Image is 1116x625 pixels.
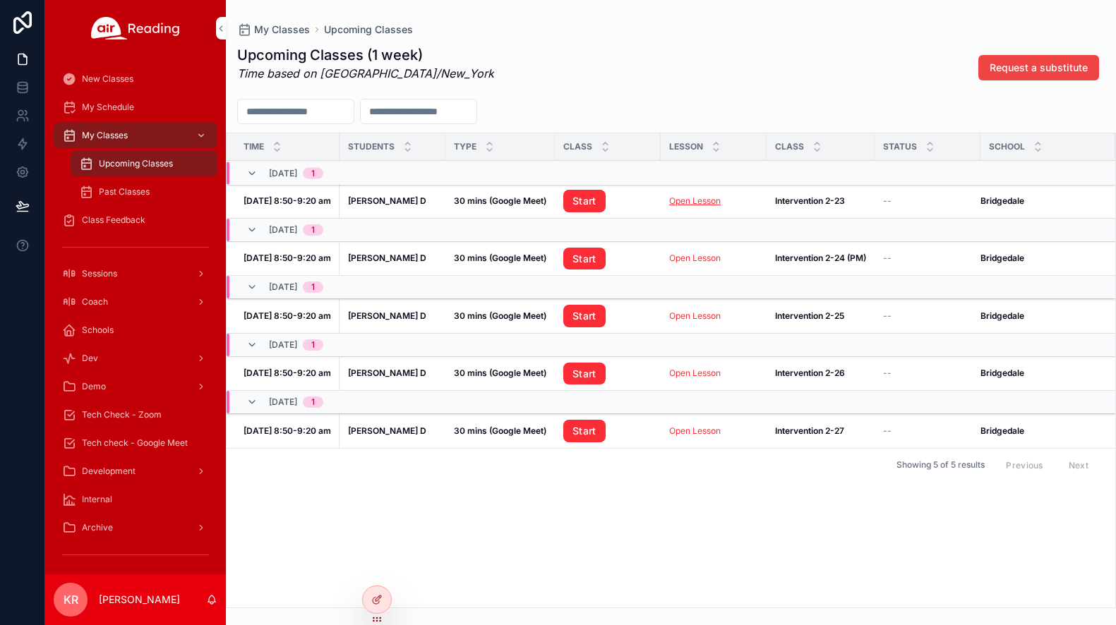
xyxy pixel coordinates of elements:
[563,363,652,385] a: Start
[82,73,133,85] span: New Classes
[244,368,331,379] a: [DATE] 8:50-9:20 am
[54,515,217,540] a: Archive
[775,425,844,436] strong: Intervention 2-27
[563,190,652,212] a: Start
[454,425,546,437] a: 30 mins (Google Meet)
[244,425,331,436] strong: [DATE] 8:50-9:20 am
[244,195,331,207] a: [DATE] 8:50-9:20 am
[980,253,1098,264] a: Bridgedale
[82,494,112,505] span: Internal
[244,425,331,437] a: [DATE] 8:50-9:20 am
[82,102,134,113] span: My Schedule
[348,425,437,437] a: [PERSON_NAME] D
[254,23,310,37] span: My Classes
[348,195,437,207] a: [PERSON_NAME] D
[348,195,426,206] strong: [PERSON_NAME] D
[775,195,845,206] strong: Intervention 2-23
[82,130,128,141] span: My Classes
[237,66,494,80] em: Time based on [GEOGRAPHIC_DATA]/New_York
[244,310,331,322] a: [DATE] 8:50-9:20 am
[348,253,437,264] a: [PERSON_NAME] D
[244,368,331,378] strong: [DATE] 8:50-9:20 am
[563,305,652,327] a: Start
[669,425,758,437] a: Open Lesson
[54,317,217,343] a: Schools
[883,195,972,207] a: --
[82,296,108,308] span: Coach
[99,158,173,169] span: Upcoming Classes
[348,310,437,322] a: [PERSON_NAME] D
[775,368,845,378] strong: Intervention 2-26
[883,253,972,264] a: --
[563,420,652,442] a: Start
[883,253,892,264] span: --
[454,253,546,264] a: 30 mins (Google Meet)
[54,66,217,92] a: New Classes
[883,310,972,322] a: --
[883,195,892,207] span: --
[669,310,758,322] a: Open Lesson
[269,281,297,293] span: [DATE]
[237,45,494,65] h1: Upcoming Classes (1 week)
[348,253,426,263] strong: [PERSON_NAME] D
[883,141,917,152] span: Status
[64,591,78,608] span: KR
[980,310,1098,322] a: Bridgedale
[669,368,758,379] a: Open Lesson
[54,346,217,371] a: Dev
[669,425,721,436] a: Open Lesson
[82,268,117,279] span: Sessions
[244,141,264,152] span: Time
[669,141,703,152] span: Lesson
[54,430,217,456] a: Tech check - Google Meet
[980,253,1024,263] strong: Bridgedale
[883,310,892,322] span: --
[990,61,1088,75] span: Request a substitute
[311,339,315,351] div: 1
[269,168,297,179] span: [DATE]
[883,425,892,437] span: --
[82,522,113,533] span: Archive
[324,23,413,37] a: Upcoming Classes
[269,396,297,408] span: [DATE]
[896,459,985,471] span: Showing 5 of 5 results
[775,195,866,207] a: Intervention 2-23
[82,381,106,392] span: Demo
[91,17,180,40] img: App logo
[311,396,315,408] div: 1
[454,368,546,379] a: 30 mins (Google Meet)
[775,368,866,379] a: Intervention 2-26
[237,23,310,37] a: My Classes
[454,141,476,152] span: Type
[669,253,758,264] a: Open Lesson
[563,248,652,270] a: Start
[82,353,98,364] span: Dev
[775,310,844,321] strong: Intervention 2-25
[71,151,217,176] a: Upcoming Classes
[311,224,315,236] div: 1
[669,368,721,378] a: Open Lesson
[54,95,217,120] a: My Schedule
[980,368,1098,379] a: Bridgedale
[775,253,866,264] a: Intervention 2-24 (PM)
[82,466,136,477] span: Development
[454,310,546,322] a: 30 mins (Google Meet)
[71,179,217,205] a: Past Classes
[883,368,892,379] span: --
[454,425,546,436] strong: 30 mins (Google Meet)
[54,402,217,427] a: Tech Check - Zoom
[54,123,217,148] a: My Classes
[978,55,1099,80] button: Request a substitute
[348,141,395,152] span: Students
[99,186,150,198] span: Past Classes
[348,368,437,379] a: [PERSON_NAME] D
[980,195,1024,206] strong: Bridgedale
[563,305,606,327] a: Start
[775,141,804,152] span: Class
[311,281,315,293] div: 1
[980,425,1098,437] a: Bridgedale
[348,368,426,378] strong: [PERSON_NAME] D
[980,368,1024,378] strong: Bridgedale
[775,425,866,437] a: Intervention 2-27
